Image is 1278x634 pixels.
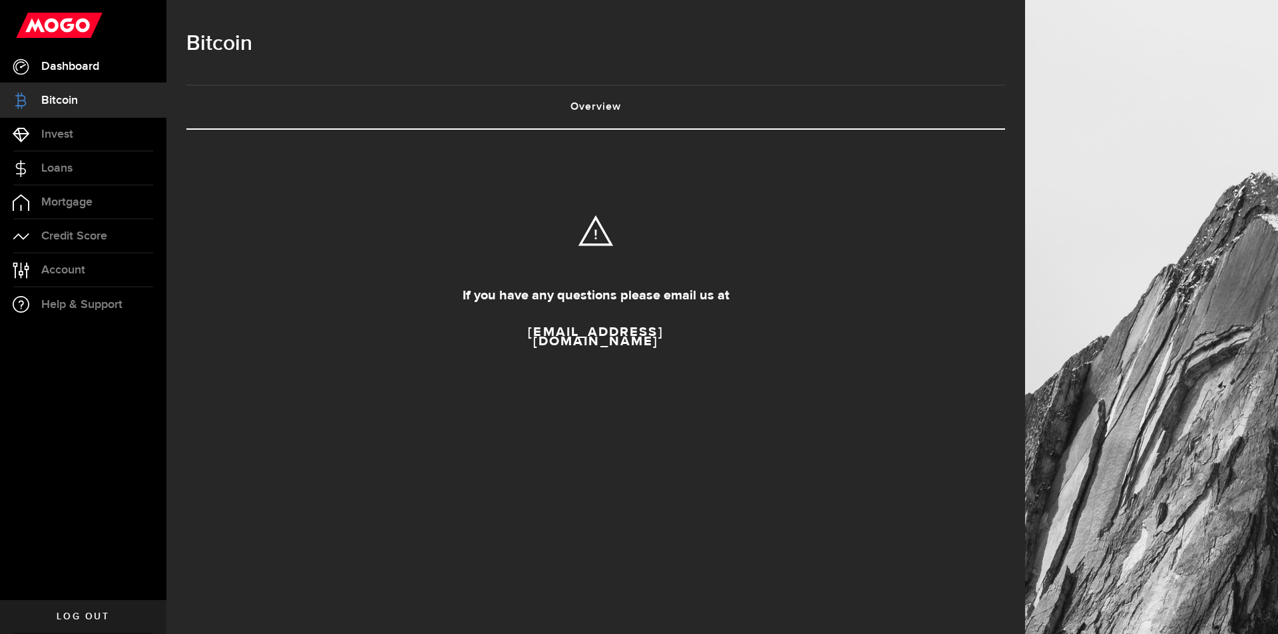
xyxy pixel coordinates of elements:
[186,86,1005,128] a: Overview
[41,230,107,242] span: Credit Score
[41,128,73,140] span: Invest
[41,162,73,174] span: Loans
[186,27,1005,61] h1: Bitcoin
[41,196,93,208] span: Mortgage
[57,612,109,621] span: Log out
[41,299,122,311] span: Help & Support
[486,317,706,355] a: [EMAIL_ADDRESS][DOMAIN_NAME]
[11,5,51,45] button: Open LiveChat chat widget
[41,61,99,73] span: Dashboard
[186,84,1005,130] ul: Tabs Navigation
[220,287,972,304] h2: If you have any questions please email us at
[41,94,78,106] span: Bitcoin
[41,264,85,276] span: Account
